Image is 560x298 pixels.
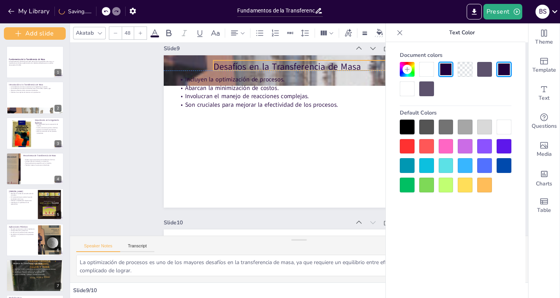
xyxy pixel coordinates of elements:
[406,23,518,42] p: Text Color
[318,27,336,39] div: Column Count
[6,117,64,150] div: 3
[9,230,35,232] p: Incluye extracción y absorción.
[528,108,560,136] div: Get real-time input from your audience
[196,69,318,103] span: Involucran el manejo de reacciones complejas.
[35,119,61,124] p: Importancia en la Ingeniería Química
[6,224,64,256] div: 6
[400,48,511,62] div: Document colors
[237,5,315,16] input: Insert title
[6,5,53,18] button: My Library
[35,123,61,127] p: Es fundamental para la separación de mezclas.
[23,162,61,164] p: Tienen aplicaciones específicas en la industria.
[15,274,45,276] span: Ayudan a entender y optimizar procesos industriales.
[9,199,35,201] p: Permite la modelización de procesos.
[9,196,35,199] p: Es fundamental para calcular tasas de transferencia de masa.
[528,164,560,192] div: Add charts and graphs
[9,60,61,64] p: Esta presentación aborda los principios básicos de la transferencia de masa, su importancia en di...
[528,51,560,79] div: Add ready made slides
[532,122,557,130] span: Questions
[528,192,560,220] div: Add a table
[199,53,298,82] span: Incluyen la optimización de procesos.
[15,272,42,274] span: Se adaptan a diversas condiciones de operación.
[9,231,35,233] p: Es vital para la producción de alimentos.
[149,189,333,235] div: Slide 10
[59,8,91,15] div: Saving......
[535,38,553,46] span: Theme
[73,287,388,294] div: Slide 9 / 10
[6,188,64,220] div: 5
[528,136,560,164] div: Add images, graphics, shapes or video
[15,268,56,270] span: Se utilizan modelos matemáticos para predecir la transferencia de masa.
[9,86,61,88] p: La transferencia de masa es esencial en la ingeniería y la ciencia.
[536,180,552,188] span: Charts
[54,69,61,76] div: 1
[360,27,369,39] div: Border settings
[467,4,482,19] button: Export to PowerPoint
[9,83,61,86] p: Introducción a la Transferencia de Masa
[120,243,155,252] button: Transcript
[342,27,354,39] div: Text effects
[539,94,549,102] span: Text
[9,58,45,60] strong: Fundamentos de la Transferencia de Masa
[15,270,45,272] span: Incluyen el modelo de equilibrio y el modelo de flujo.
[54,176,61,183] div: 4
[9,228,35,230] p: Se aplica en procesos como la destilación.
[54,282,61,289] div: 7
[483,4,522,19] button: Present
[54,105,61,112] div: 2
[54,211,61,218] div: 5
[9,89,61,91] p: Mejora la eficiencia de los procesos industriales.
[23,154,61,157] p: Mecanismos de Transferencia de Masa
[6,46,64,78] div: 1
[35,127,61,129] p: Facilita reacciones químicas efectivas.
[54,140,61,147] div: 3
[528,23,560,51] div: Change the overall theme
[9,225,35,228] p: Aplicaciones Prácticas
[9,88,61,90] p: La transferencia de masa ocurre entre fases como sólido, líquido y gas.
[535,5,549,19] div: B S
[198,61,291,89] span: Abarcan la minimización de costos.
[9,192,35,196] p: Describe el cambio de concentración de un soluto.
[537,206,551,215] span: Table
[535,4,549,19] button: B S
[23,160,61,162] p: Incluyen difusión molecular y convección.
[23,164,61,166] p: Permiten mejorar los procesos industriales.
[374,29,385,37] div: Background color
[76,255,522,276] textarea: La optimización de procesos es uno de los mayores desafíos en la transferencia de masa, ya que re...
[6,259,64,292] div: 7
[6,153,64,185] div: 4
[6,81,64,114] div: 2
[4,27,66,40] button: Add slide
[23,159,61,161] p: Existen varios mecanismos de transferencia de masa.
[537,150,552,159] span: Media
[9,190,35,192] p: [PERSON_NAME]
[194,78,345,118] span: Son cruciales para mejorar la efectividad de los procesos.
[13,262,42,265] span: Modelos de Transferencia de Masa
[35,130,61,134] p: Afecta la economía de los procesos industriales.
[54,247,61,254] div: 6
[9,201,35,205] p: Contribuye a la optimización de operaciones.
[532,66,556,74] span: Template
[35,129,61,130] p: Impacta en el diseño de reactores.
[74,28,95,38] div: Akatab
[9,233,35,237] p: Se utiliza en la producción de productos químicos.
[9,64,61,66] p: Generated with [URL]
[76,243,120,252] button: Speaker Notes
[229,44,470,108] p: Desafíos en la Transferencia de Masa
[9,91,61,93] p: Permite el uso óptimo de recursos en la producción.
[528,79,560,108] div: Add text boxes
[400,106,511,120] div: Default Colors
